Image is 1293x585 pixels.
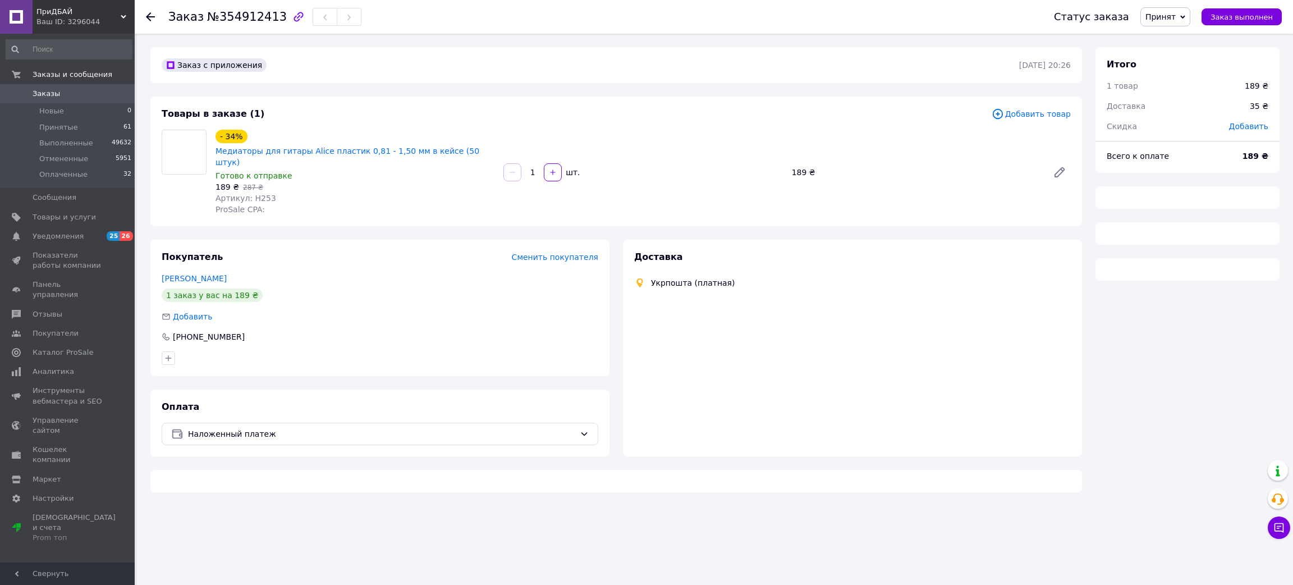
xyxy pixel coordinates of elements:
div: Вернуться назад [146,11,155,22]
span: Выполненные [39,138,93,148]
span: 1 товар [1107,81,1138,90]
span: 26 [120,231,132,241]
span: Добавить [173,312,212,321]
span: Аналитика [33,367,74,377]
span: Настройки [33,493,74,504]
span: Сообщения [33,193,76,203]
span: Скидка [1107,122,1137,131]
span: Оплата [162,401,199,412]
span: Наложенный платеж [188,428,575,440]
div: Заказ с приложения [162,58,267,72]
div: 189 ₴ [787,164,1044,180]
button: Заказ выполнен [1202,8,1282,25]
span: 287 ₴ [243,184,263,191]
span: 61 [123,122,131,132]
span: Итого [1107,59,1136,70]
span: Каталог ProSale [33,348,93,358]
div: Ваш ID: 3296044 [36,17,135,27]
span: Сменить покупателя [512,253,598,262]
span: 32 [123,170,131,180]
span: 25 [107,231,120,241]
span: Всего к оплате [1107,152,1169,161]
span: 49632 [112,138,131,148]
span: [DEMOGRAPHIC_DATA] и счета [33,513,116,543]
button: Чат с покупателем [1268,517,1290,539]
span: Товары и услуги [33,212,96,222]
a: Медиаторы для гитары Alice пластик 0,81 - 1,50 мм в кейсе (50 штук) [215,147,479,167]
span: 5951 [116,154,131,164]
span: №354912413 [207,10,287,24]
div: [PHONE_NUMBER] [172,331,246,342]
span: Управление сайтом [33,415,104,436]
span: Уведомления [33,231,84,241]
b: 189 ₴ [1242,152,1268,161]
div: 1 заказ у вас на 189 ₴ [162,289,263,302]
span: Показатели работы компании [33,250,104,271]
input: Поиск [6,39,132,60]
a: [PERSON_NAME] [162,274,227,283]
span: Заказы [33,89,60,99]
div: - 34% [215,130,247,143]
span: Заказы и сообщения [33,70,112,80]
div: 189 ₴ [1245,80,1268,92]
span: Принят [1145,12,1176,21]
div: 35 ₴ [1243,94,1275,118]
span: Отмененные [39,154,88,164]
span: Заказ выполнен [1211,13,1273,21]
div: Статус заказа [1054,11,1129,22]
span: Товары в заказе (1) [162,108,264,119]
time: [DATE] 20:26 [1019,61,1071,70]
div: шт. [563,167,581,178]
span: Доставка [634,252,683,262]
div: Укрпошта (платная) [648,277,738,289]
span: 0 [127,106,131,116]
span: Покупатель [162,252,223,262]
span: Покупатели [33,328,79,339]
span: Принятые [39,122,78,132]
span: Инструменты вебмастера и SEO [33,386,104,406]
span: ПриДБАЙ [36,7,121,17]
span: Отзывы [33,309,62,319]
div: Prom топ [33,533,116,543]
a: Редактировать [1048,161,1071,184]
span: Заказ [168,10,204,24]
span: Артикул: H253 [215,194,276,203]
span: Кошелек компании [33,445,104,465]
span: Маркет [33,474,61,485]
span: Оплаченные [39,170,88,180]
span: Готово к отправке [215,171,292,180]
span: Добавить товар [992,108,1071,120]
span: 189 ₴ [215,182,239,191]
span: Добавить [1229,122,1268,131]
span: Новые [39,106,64,116]
span: Доставка [1107,102,1145,111]
span: ProSale CPA: [215,205,265,214]
span: Панель управления [33,280,104,300]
